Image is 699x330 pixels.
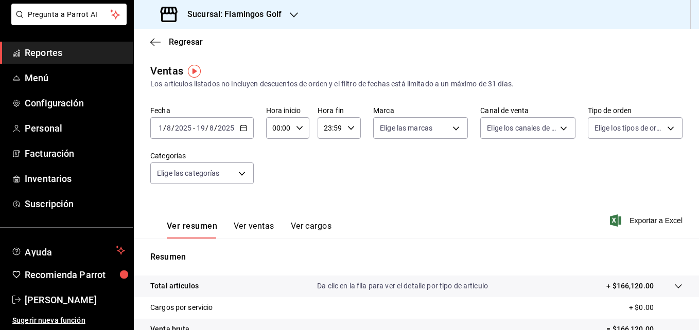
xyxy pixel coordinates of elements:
input: ---- [174,124,192,132]
span: Configuración [25,96,125,110]
div: Los artículos listados no incluyen descuentos de orden y el filtro de fechas está limitado a un m... [150,79,683,89]
button: Exportar a Excel [612,214,683,227]
input: -- [209,124,214,132]
label: Categorías [150,152,254,159]
p: Resumen [150,251,683,263]
span: Sugerir nueva función [12,315,125,326]
input: ---- [217,124,235,132]
span: Personal [25,121,125,135]
div: navigation tabs [167,221,331,239]
span: Elige las marcas [380,123,432,133]
input: -- [166,124,171,132]
div: Ventas [150,63,183,79]
p: Cargos por servicio [150,302,213,313]
span: Reportes [25,46,125,60]
span: [PERSON_NAME] [25,293,125,307]
span: Menú [25,71,125,85]
input: -- [158,124,163,132]
button: Regresar [150,37,203,47]
label: Canal de venta [480,107,575,114]
p: Da clic en la fila para ver el detalle por tipo de artículo [317,281,488,291]
span: Ayuda [25,244,112,256]
span: Facturación [25,146,125,160]
input: -- [196,124,205,132]
span: / [214,124,217,132]
label: Hora inicio [266,107,309,114]
span: Regresar [169,37,203,47]
button: Ver ventas [234,221,274,239]
span: Recomienda Parrot [25,268,125,282]
label: Fecha [150,107,254,114]
p: Total artículos [150,281,199,291]
span: - [193,124,195,132]
button: Ver cargos [291,221,332,239]
span: Inventarios [25,172,125,186]
span: Elige los tipos de orden [595,123,663,133]
p: + $166,120.00 [606,281,654,291]
button: Ver resumen [167,221,217,239]
a: Pregunta a Parrot AI [7,16,127,27]
h3: Sucursal: Flamingos Golf [179,8,282,21]
span: Elige los canales de venta [487,123,556,133]
img: Tooltip marker [188,65,201,78]
span: / [171,124,174,132]
span: Suscripción [25,197,125,211]
span: / [205,124,208,132]
span: Elige las categorías [157,168,220,178]
button: Pregunta a Parrot AI [11,4,127,25]
label: Tipo de orden [588,107,683,114]
span: Pregunta a Parrot AI [28,9,111,20]
span: / [163,124,166,132]
label: Marca [373,107,468,114]
label: Hora fin [318,107,361,114]
p: + $0.00 [629,302,683,313]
